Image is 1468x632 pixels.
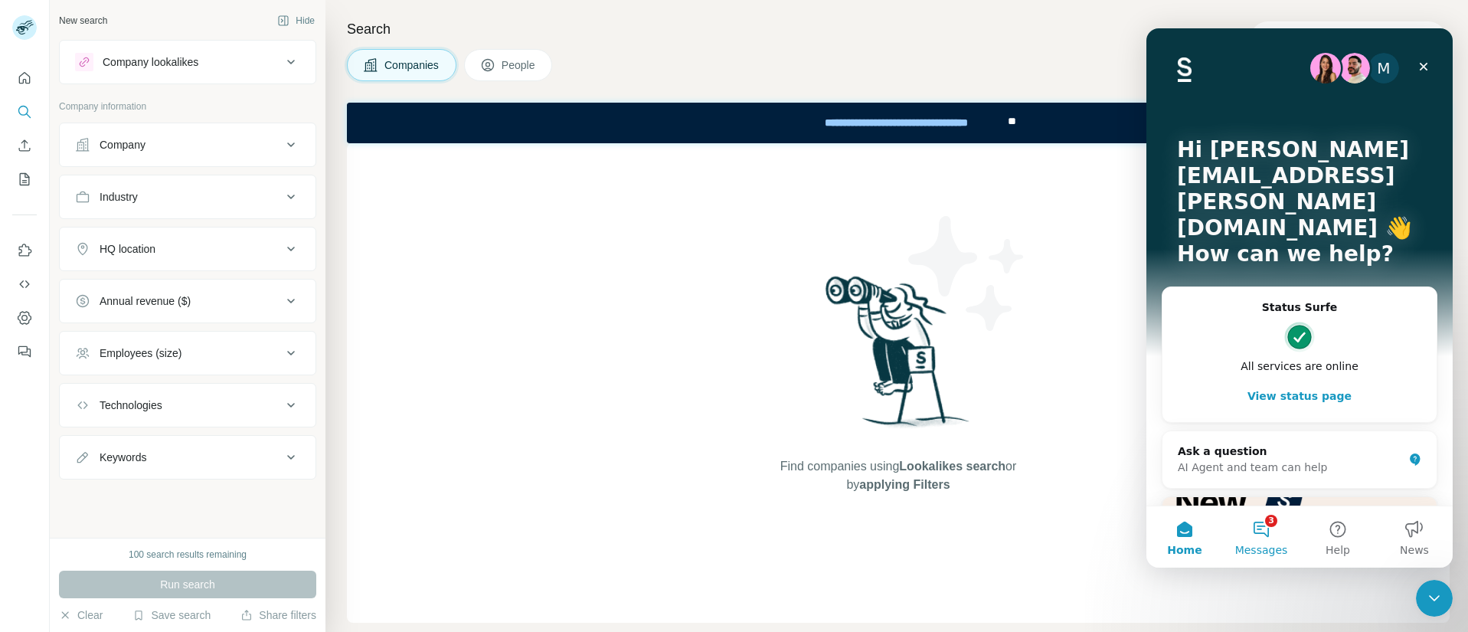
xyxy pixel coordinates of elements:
[230,478,306,539] button: News
[819,272,978,443] img: Surfe Illustration - Woman searching with binoculars
[1416,580,1453,617] iframe: Intercom live chat
[502,57,537,73] span: People
[89,516,142,527] span: Messages
[347,18,1450,40] h4: Search
[253,516,283,527] span: News
[60,126,316,163] button: Company
[100,241,155,257] div: HQ location
[60,387,316,424] button: Technologies
[59,607,103,623] button: Clear
[12,165,37,193] button: My lists
[60,439,316,476] button: Keywords
[129,548,247,562] div: 100 search results remaining
[100,450,146,465] div: Keywords
[1146,28,1453,568] iframe: Intercom live chat
[60,231,316,267] button: HQ location
[899,460,1005,473] span: Lookalikes search
[60,335,316,372] button: Employees (size)
[59,100,316,113] p: Company information
[21,516,55,527] span: Home
[12,64,37,92] button: Quick start
[16,469,290,576] img: New Surfe features!
[100,137,145,152] div: Company
[59,14,107,28] div: New search
[100,345,181,361] div: Employees (size)
[347,103,1450,143] iframe: Banner
[100,398,162,413] div: Technologies
[100,189,138,205] div: Industry
[776,457,1021,494] span: Find companies using or by
[132,607,211,623] button: Save search
[60,283,316,319] button: Annual revenue ($)
[12,132,37,159] button: Enrich CSV
[384,57,440,73] span: Companies
[263,25,291,52] div: Close
[12,270,37,298] button: Use Surfe API
[60,44,316,80] button: Company lookalikes
[240,607,316,623] button: Share filters
[103,54,198,70] div: Company lookalikes
[12,237,37,264] button: Use Surfe on LinkedIn
[153,478,230,539] button: Help
[12,338,37,365] button: Feedback
[12,304,37,332] button: Dashboard
[898,205,1036,342] img: Surfe Illustration - Stars
[60,178,316,215] button: Industry
[12,98,37,126] button: Search
[100,293,191,309] div: Annual revenue ($)
[179,516,204,527] span: Help
[77,478,153,539] button: Messages
[859,478,950,491] span: applying Filters
[266,9,325,32] button: Hide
